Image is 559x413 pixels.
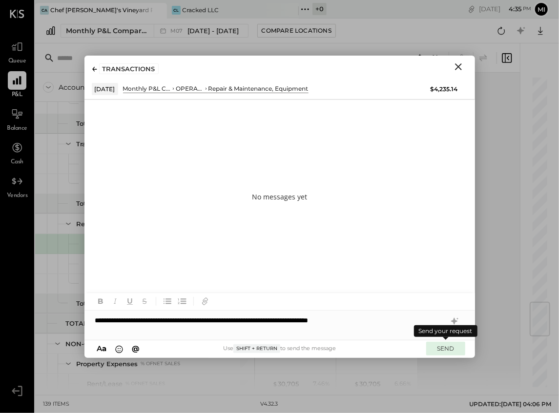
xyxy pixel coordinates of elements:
[313,379,330,388] div: 7.46
[188,26,239,36] span: [DATE] - [DATE]
[11,158,23,167] span: Cash
[124,295,136,308] button: Underline
[0,105,34,133] a: Balance
[272,380,278,388] span: $
[8,57,26,66] span: Queue
[0,71,34,99] a: P&L
[208,84,309,93] div: Repair & Maintenance, Equipment
[0,38,34,66] a: Queue
[257,24,336,38] button: Compare Locations
[261,400,278,408] div: v 4.32.3
[87,379,123,389] div: Rent/Lease
[94,343,110,354] button: Aa
[76,299,171,308] div: Total Repairs & Maintenance
[176,295,188,308] button: Ordered List
[354,379,380,389] div: 30,705
[123,84,171,93] div: Monthly P&L Comparison
[132,344,140,353] span: @
[76,219,153,229] div: Repairs & Maintenance
[138,295,151,308] button: Strikethrough
[76,119,210,128] div: Total General & Administrative Expenses
[129,343,143,354] button: @
[125,380,165,387] div: % of NET SALES
[7,192,28,200] span: Vendors
[431,85,458,93] div: $4,235.14
[262,26,331,35] div: Compare Locations
[469,400,551,408] span: UPDATED: [DATE] 04:06 PM
[354,380,359,388] span: $
[43,400,69,408] div: 139 items
[161,295,174,308] button: Unordered List
[233,344,280,353] span: Shift + Return
[61,24,248,38] button: Monthly P&L Comparison M07[DATE] - [DATE]
[76,139,177,149] div: Travel, Meals, & Entertainment
[92,83,118,95] div: [DATE]
[94,295,107,308] button: Bold
[252,192,307,202] p: No messages yet
[76,199,195,208] div: Total Travel, Meals, & Entertainment
[406,379,412,387] span: %
[312,3,327,15] div: + 0
[450,60,467,73] button: Close
[479,4,531,14] div: [DATE]
[272,379,299,389] div: 30,705
[65,319,182,328] div: TOTAL CONTROLLABLE EXPENSES
[141,360,180,367] div: % of NET SALES
[534,1,549,17] button: mi
[176,84,204,93] div: OPERATING EXPENSES (EBITDA)
[394,379,412,388] div: 6.66
[40,6,49,15] div: CA
[0,172,34,200] a: Vendors
[12,91,23,99] span: P&L
[0,138,34,167] a: Cash
[182,6,219,14] div: Cracked LLC
[199,295,211,308] button: Add URL
[7,124,27,133] span: Balance
[426,342,465,355] button: SEND
[172,6,181,15] div: CL
[50,6,152,14] div: Chef [PERSON_NAME]'s Vineyard Restaurant
[467,4,476,14] div: copy link
[65,339,176,349] div: NON-CONTROLLABLE EXPENSES
[99,63,159,74] div: TRANSACTIONS
[66,26,148,36] div: Monthly P&L Comparison
[109,295,122,308] button: Italic
[59,82,91,92] div: Accounts
[102,344,106,353] span: a
[76,359,138,369] div: Property Expenses
[143,344,416,353] div: Use to send the message
[170,28,186,34] span: M07
[325,379,330,387] span: %
[414,325,477,337] div: Send your request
